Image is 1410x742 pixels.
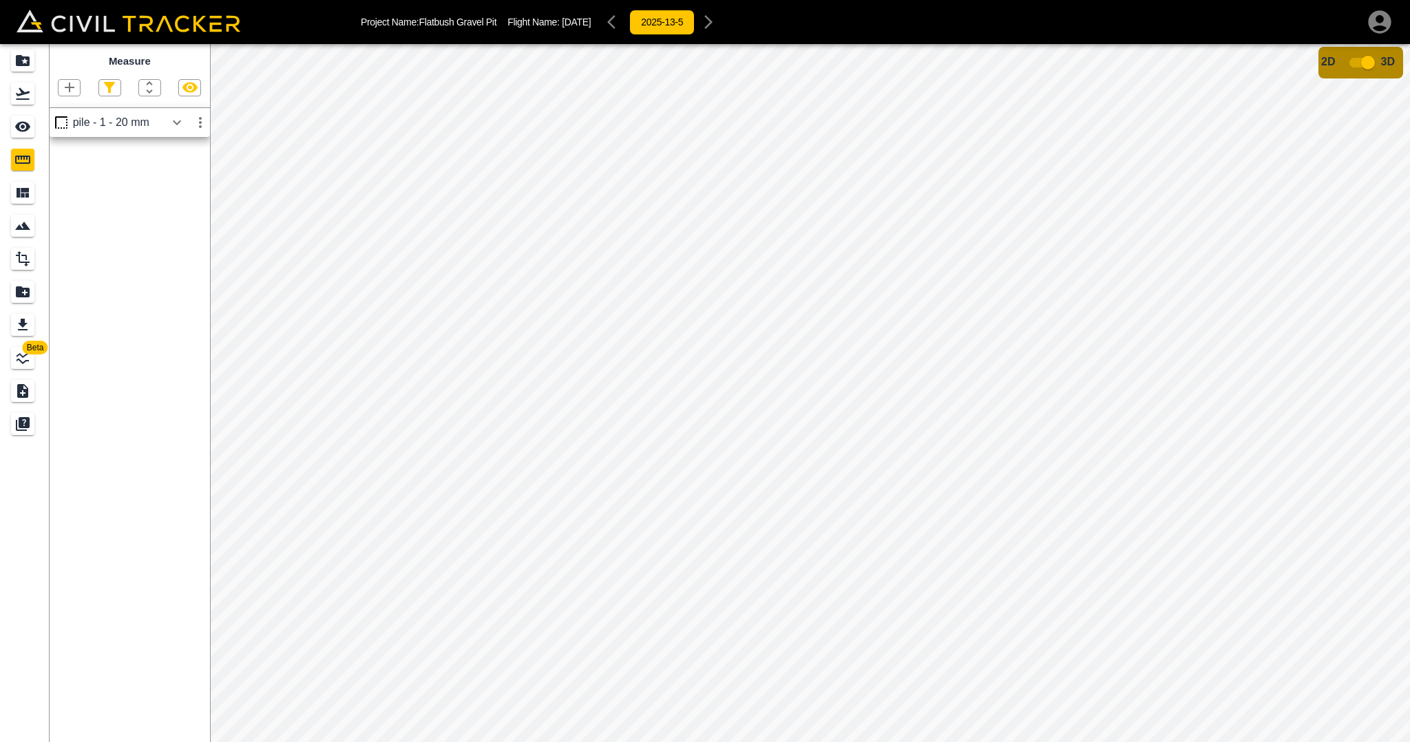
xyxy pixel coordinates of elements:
img: Civil Tracker [17,10,240,32]
button: 2025-13-5 [629,10,695,35]
p: Project Name: Flatbush Gravel Pit [361,17,496,28]
p: Flight Name: [507,17,591,28]
span: [DATE] [562,17,591,28]
span: 3D [1381,56,1395,67]
span: 2D [1321,56,1335,67]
